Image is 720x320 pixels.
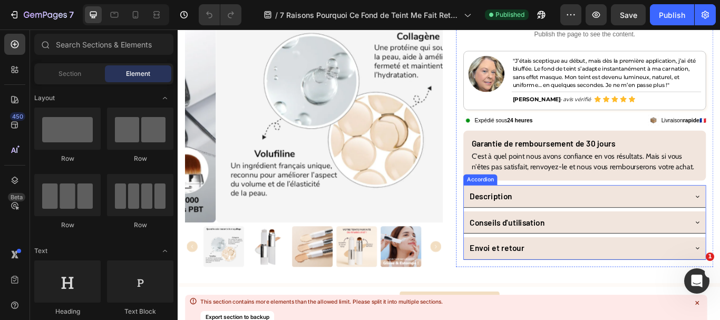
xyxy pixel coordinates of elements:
[107,154,173,163] div: Row
[335,170,370,180] div: Accordion
[563,101,616,111] span: Livraison 🇫🇷
[390,77,446,85] strong: [PERSON_NAME]
[280,9,460,21] span: 7 Raisons Pourquoi Ce Fond de Teint Me Fait Retrouver Ma Peau de 30 Ans
[659,9,685,21] div: Publish
[126,69,150,79] span: Element
[620,11,637,20] span: Save
[589,102,608,110] strong: rapide
[294,247,307,259] button: Carousel Next Arrow
[390,75,481,87] p: -
[8,193,25,201] div: Beta
[199,4,241,25] div: Undo/Redo
[10,112,25,121] div: 450
[346,101,413,111] p: Expédié sous
[200,298,443,306] div: This section contains more elements than the allowed limit. Please split it into multiple sections.
[340,186,390,202] p: Description
[34,307,101,316] div: Heading
[684,268,709,294] iframe: Intercom live chat
[34,93,55,103] span: Layout
[59,69,81,79] span: Section
[338,31,381,73] img: gempages_585670973001302701-20706d0f-0eb8-4e57-9499-42cb173edac0.jpg
[650,4,694,25] button: Publish
[341,126,607,140] h2: Garantie de remboursement de 30 jours
[275,9,278,21] span: /
[178,30,720,320] iframe: Design area
[34,154,101,163] div: Row
[34,246,47,256] span: Text
[107,220,173,230] div: Row
[4,4,79,25] button: 7
[548,99,561,112] img: Fast Shipping Icon
[340,246,404,263] p: Envoi et retour
[390,32,609,70] p: "J’étais sceptique au début, mais dès la première application, j’ai été bluffée. Le fond de teint...
[340,216,427,233] p: Conseils d'utilisation
[157,90,173,106] span: Toggle open
[495,10,524,20] span: Published
[34,34,173,55] input: Search Sections & Elements
[69,8,74,21] p: 7
[384,102,413,110] strong: 24 heures
[107,307,173,316] div: Text Block
[34,220,101,230] div: Row
[333,101,343,111] img: Green Icon
[157,243,173,259] span: Toggle open
[706,253,714,261] span: 1
[611,4,646,25] button: Save
[342,141,606,167] p: C'est à quel point nous avons confiance en vos résultats. Mais si vous n'êtes pas satisfait, renv...
[449,77,481,85] i: avis vérifié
